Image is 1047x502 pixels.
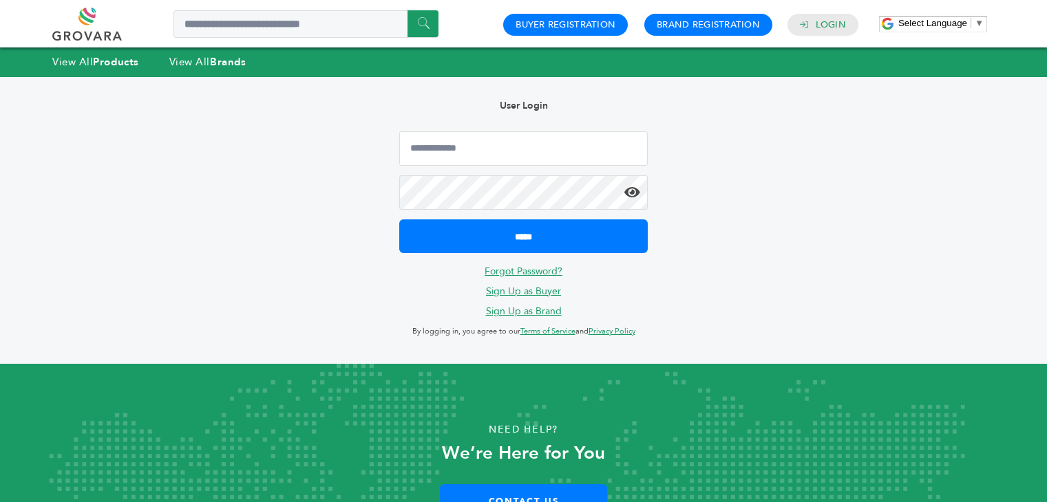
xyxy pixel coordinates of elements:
a: Buyer Registration [516,19,615,31]
a: Sign Up as Buyer [486,285,561,298]
p: By logging in, you agree to our and [399,323,647,340]
a: Login [816,19,846,31]
a: View AllProducts [52,55,139,69]
b: User Login [500,99,548,112]
a: View AllBrands [169,55,246,69]
a: Terms of Service [520,326,575,336]
input: Search a product or brand... [173,10,438,38]
a: Select Language​ [898,18,984,28]
input: Password [399,175,647,210]
strong: Products [93,55,138,69]
a: Forgot Password? [485,265,562,278]
input: Email Address [399,131,647,166]
span: Select Language [898,18,967,28]
a: Privacy Policy [589,326,635,336]
span: ​ [971,18,971,28]
a: Sign Up as Brand [486,305,562,318]
p: Need Help? [52,419,995,440]
strong: We’re Here for You [442,441,605,466]
a: Brand Registration [657,19,760,31]
strong: Brands [210,55,246,69]
span: ▼ [975,18,984,28]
